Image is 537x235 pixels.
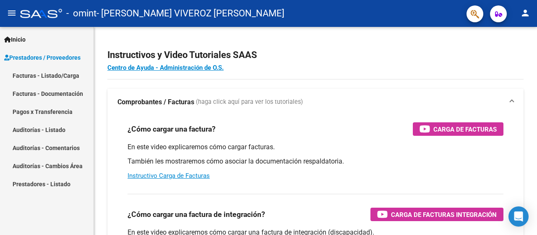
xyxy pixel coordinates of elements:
[391,209,497,220] span: Carga de Facturas Integración
[107,47,524,63] h2: Instructivos y Video Tutoriales SAAS
[520,8,530,18] mat-icon: person
[413,122,503,136] button: Carga de Facturas
[128,172,210,180] a: Instructivo Carga de Facturas
[128,123,216,135] h3: ¿Cómo cargar una factura?
[4,35,26,44] span: Inicio
[196,98,303,107] span: (haga click aquí para ver los tutoriales)
[433,124,497,135] span: Carga de Facturas
[7,8,17,18] mat-icon: menu
[66,4,96,23] span: - omint
[128,157,503,166] p: También les mostraremos cómo asociar la documentación respaldatoria.
[117,98,194,107] strong: Comprobantes / Facturas
[128,143,503,152] p: En este video explicaremos cómo cargar facturas.
[128,209,265,220] h3: ¿Cómo cargar una factura de integración?
[107,89,524,116] mat-expansion-panel-header: Comprobantes / Facturas (haga click aquí para ver los tutoriales)
[370,208,503,221] button: Carga de Facturas Integración
[4,53,81,62] span: Prestadores / Proveedores
[96,4,284,23] span: - [PERSON_NAME] VIVEROZ [PERSON_NAME]
[508,206,529,227] div: Open Intercom Messenger
[107,64,224,71] a: Centro de Ayuda - Administración de O.S.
